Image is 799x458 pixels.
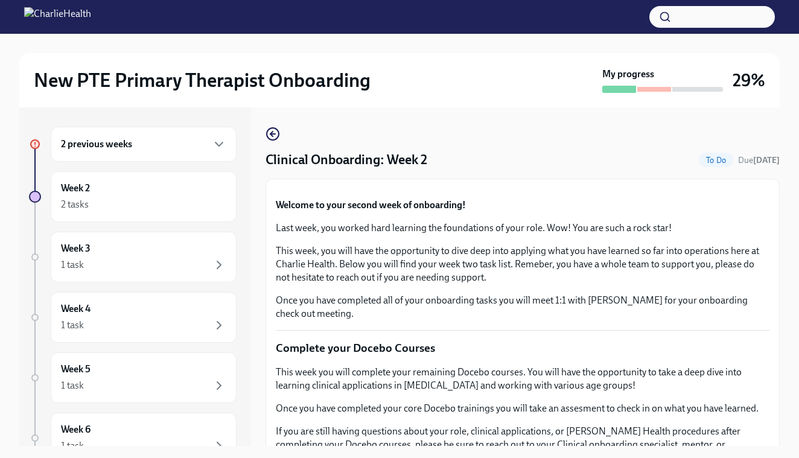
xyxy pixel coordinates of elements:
[29,292,237,343] a: Week 41 task
[61,363,91,376] h6: Week 5
[276,402,769,415] p: Once you have completed your core Docebo trainings you will take an assesment to check in on what...
[276,221,769,235] p: Last week, you worked hard learning the foundations of your role. Wow! You are such a rock star!
[738,155,780,165] span: Due
[266,151,427,169] h4: Clinical Onboarding: Week 2
[61,242,91,255] h6: Week 3
[738,154,780,166] span: August 30th, 2025 09:00
[61,423,91,436] h6: Week 6
[276,294,769,320] p: Once you have completed all of your onboarding tasks you will meet 1:1 with [PERSON_NAME] for you...
[24,7,91,27] img: CharlieHealth
[51,127,237,162] div: 2 previous weeks
[733,69,765,91] h3: 29%
[699,156,733,165] span: To Do
[61,379,84,392] div: 1 task
[61,138,132,151] h6: 2 previous weeks
[29,352,237,403] a: Week 51 task
[34,68,371,92] h2: New PTE Primary Therapist Onboarding
[29,171,237,222] a: Week 22 tasks
[276,199,466,211] strong: Welcome to your second week of onboarding!
[61,258,84,272] div: 1 task
[276,340,769,356] p: Complete your Docebo Courses
[29,232,237,282] a: Week 31 task
[61,439,84,453] div: 1 task
[753,155,780,165] strong: [DATE]
[61,182,90,195] h6: Week 2
[276,244,769,284] p: This week, you will have the opportunity to dive deep into applying what you have learned so far ...
[61,198,89,211] div: 2 tasks
[602,68,654,81] strong: My progress
[61,302,91,316] h6: Week 4
[276,366,769,392] p: This week you will complete your remaining Docebo courses. You will have the opportunity to take ...
[61,319,84,332] div: 1 task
